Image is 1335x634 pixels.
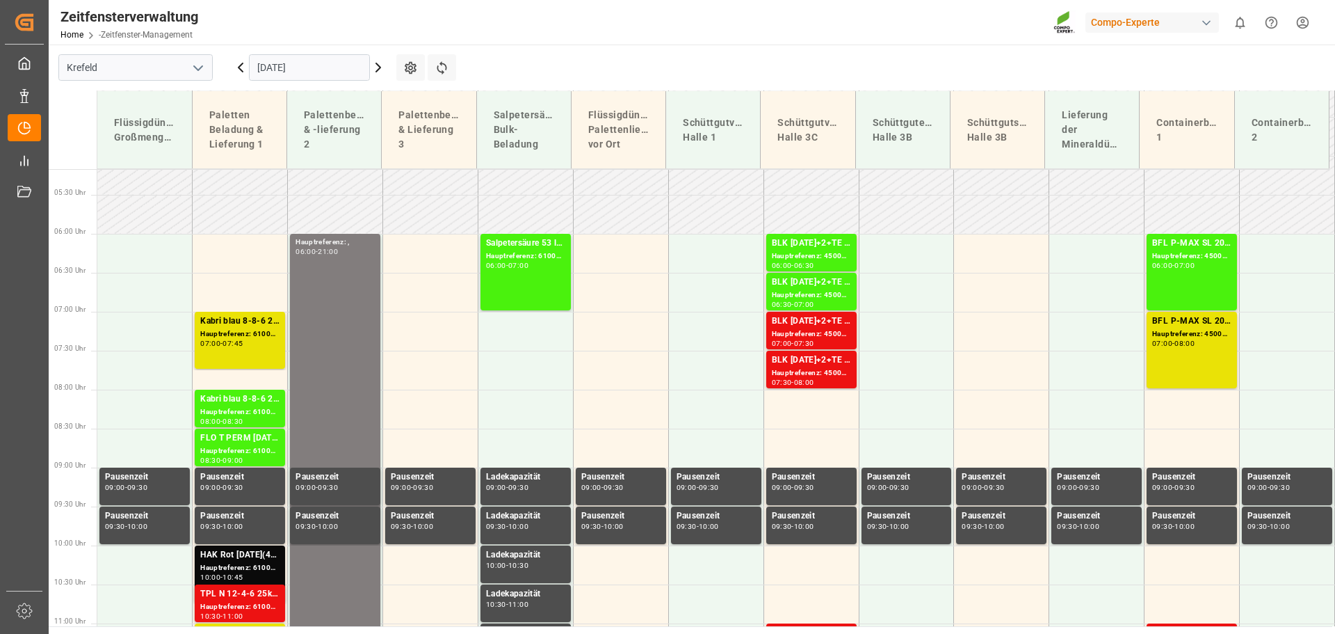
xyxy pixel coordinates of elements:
font: Ladekapazität [486,550,541,560]
font: 07:30 [772,378,792,387]
font: Hauptreferenz: 6100002181, 2000001702 [200,408,344,415]
font: Pausenzeit [581,472,625,482]
font: 05:30 Uhr [54,189,86,196]
font: FLO T PERM [DATE] 25kg (x40) INTNTC CLASSIC [DATE] 25kg (x40) DE,EN,PL [200,433,508,443]
font: Zeitfensterverwaltung [60,8,198,25]
font: 09:30 [772,522,792,531]
font: 09:30 [581,522,601,531]
font: 09:30 [391,522,411,531]
font: HAK Rot [DATE](4) 25kg (x48) INT spPALHAK Basis 2 [DATE](+4) 25kg (x48) BASIS;BFL Aktiv [DATE] SL... [200,550,1127,560]
font: 09:30 [413,483,433,492]
font: Hauptreferenz: 4500000561, 2000000150 [772,369,916,377]
font: 10:30 [508,561,528,570]
font: 09:00 [105,483,125,492]
font: 08:30 [222,417,243,426]
font: Hauptreferenz: 6100002009, 2000001541 [486,252,630,260]
font: 10:00 [127,522,147,531]
font: Palettenbeladung & Lieferung 3 [398,109,486,150]
font: 10:00 [889,522,909,531]
font: Kabri blau 8-8-6 20L (x48) DE,ENKabri blau 8-8-6 1000L IBC WW [200,316,460,326]
font: - [791,300,793,309]
font: Hauptreferenz: 4500001260, 2000001499 [772,252,916,260]
font: Pausenzeit [200,511,244,521]
input: Zum Suchen/Auswählen eingeben [58,54,213,81]
font: 09:30 Uhr [54,500,86,508]
font: - [125,522,127,531]
font: 06:00 Uhr [54,228,86,235]
font: - [316,247,318,256]
font: Hauptreferenz: 6100000694, 2000000233 2000000233; [200,564,392,571]
font: Hauptreferenz: 4500001144, 2000000350 [1152,330,1296,338]
font: 10:45 [222,573,243,582]
font: 10:30 [200,612,220,621]
font: Schüttgutverladung Halle 1 [683,117,779,143]
font: Pausenzeit [772,511,816,521]
font: - [220,339,222,348]
font: 10:00 [1079,522,1099,531]
font: Pausenzeit [867,511,911,521]
font: 09:30 [105,522,125,531]
font: Containerbeladung 1 [1156,117,1249,143]
font: - [1077,522,1079,531]
font: Pausenzeit [296,472,339,482]
font: - [887,483,889,492]
font: 10:00 [222,522,243,531]
font: - [887,522,889,531]
font: 09:30 [508,483,528,492]
font: 09:00 [677,483,697,492]
font: Pausenzeit [105,472,149,482]
font: - [791,339,793,348]
font: 09:30 [604,483,624,492]
font: Pausenzeit [867,472,911,482]
font: - [1172,483,1174,492]
font: Schüttgutentladung Halle 3B [873,117,970,143]
font: Pausenzeit [1247,472,1291,482]
font: Ladekapazität [486,472,541,482]
font: 07:00 [200,339,220,348]
font: 11:00 [508,600,528,609]
font: - [1268,522,1270,531]
font: 06:30 Uhr [54,267,86,274]
font: Hauptreferenz: 4500000560, 2000000150 [772,330,916,338]
font: 09:30 [1152,522,1172,531]
font: 10:00 [200,573,220,582]
font: - [791,261,793,270]
font: 09:30 [677,522,697,531]
font: BFL P-MAX SL 20L (x48) EG MTO [1152,316,1287,326]
font: 08:30 [200,456,220,465]
font: 09:30 [962,522,982,531]
font: Schüttgutverladung Halle 3C [777,117,874,143]
font: 10:00 [413,522,433,531]
font: - [506,483,508,492]
font: 06:30 [772,300,792,309]
font: 07:00 [794,300,814,309]
font: - [220,612,222,621]
font: - [1172,522,1174,531]
font: 08:00 [200,417,220,426]
font: - [411,483,413,492]
font: Hauptreferenz: 6100002161, 2000000696 [200,603,344,610]
font: 09:00 [1152,483,1172,492]
font: - [220,417,222,426]
font: 09:00 Uhr [54,461,86,469]
font: Ladekapazität [486,589,541,599]
font: 10:00 [318,522,338,531]
font: Pausenzeit [962,511,1005,521]
font: Pausenzeit [391,511,435,521]
font: - [316,522,318,531]
font: 10:00 [699,522,719,531]
font: 10:00 [486,561,506,570]
font: BLK [DATE]+2+TE (GW) BULK [772,277,889,287]
font: 09:00 [296,483,316,492]
font: 08:30 Uhr [54,422,86,430]
font: Flüssigdünger-Großmengenlieferung [114,117,219,143]
font: - [1172,261,1174,270]
font: 21:00 [318,247,338,256]
font: 07:45 [222,339,243,348]
font: - [411,522,413,531]
font: - [601,483,604,492]
font: 09:30 [1247,522,1268,531]
font: - [220,522,222,531]
font: - [506,522,508,531]
font: 07:00 [772,339,792,348]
